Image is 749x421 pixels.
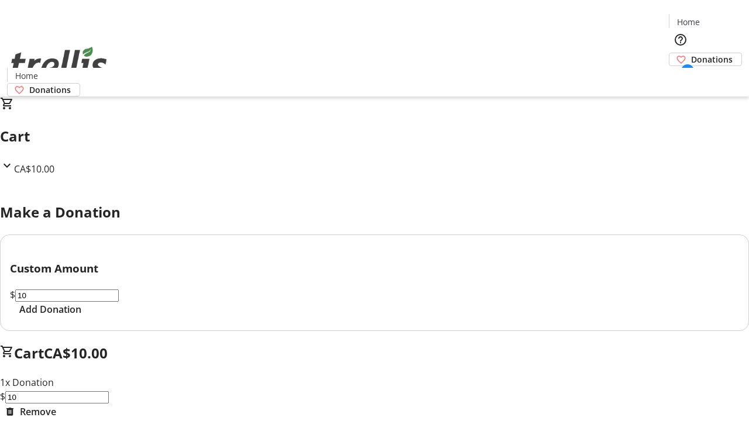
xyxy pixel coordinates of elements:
a: Donations [7,83,80,96]
span: Donations [691,53,733,65]
input: Donation Amount [5,391,109,403]
span: $ [10,288,15,301]
a: Home [669,16,707,28]
a: Home [8,70,45,82]
span: CA$10.00 [14,163,54,175]
span: Home [677,16,700,28]
span: Home [15,70,38,82]
span: CA$10.00 [44,343,108,363]
input: Donation Amount [15,289,119,302]
span: Donations [29,84,71,96]
span: Add Donation [19,302,81,316]
h3: Custom Amount [10,260,739,277]
span: Remove [20,405,56,419]
button: Help [669,28,692,51]
a: Donations [669,53,742,66]
button: Cart [669,66,692,89]
button: Add Donation [10,302,91,316]
img: Orient E2E Organization qGbegImJ8M's Logo [7,34,111,92]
